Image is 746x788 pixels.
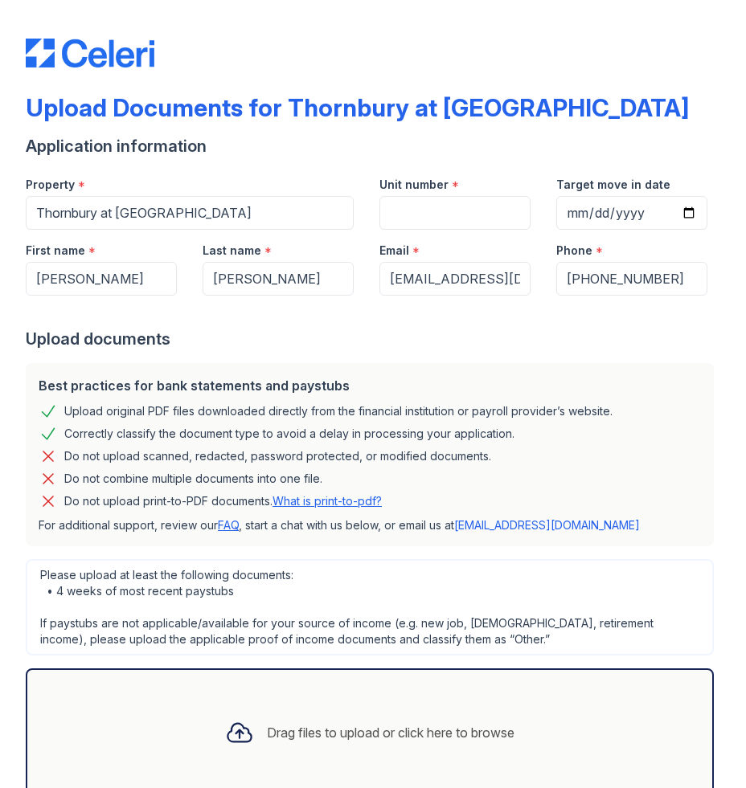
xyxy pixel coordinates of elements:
[64,447,491,466] div: Do not upload scanned, redacted, password protected, or modified documents.
[556,243,592,259] label: Phone
[26,93,689,122] div: Upload Documents for Thornbury at [GEOGRAPHIC_DATA]
[26,135,720,157] div: Application information
[26,559,714,655] div: Please upload at least the following documents: • 4 weeks of most recent paystubs If paystubs are...
[26,243,85,259] label: First name
[203,243,261,259] label: Last name
[556,177,670,193] label: Target move in date
[64,424,514,443] div: Correctly classify the document type to avoid a delay in processing your application.
[267,723,514,742] div: Drag files to upload or click here to browse
[218,518,239,532] a: FAQ
[379,243,409,259] label: Email
[39,376,701,395] div: Best practices for bank statements and paystubs
[26,39,154,67] img: CE_Logo_Blue-a8612792a0a2168367f1c8372b55b34899dd931a85d93a1a3d3e32e68fde9ad4.png
[26,328,720,350] div: Upload documents
[64,469,322,488] div: Do not combine multiple documents into one file.
[64,402,613,421] div: Upload original PDF files downloaded directly from the financial institution or payroll provider’...
[273,494,382,508] a: What is print-to-pdf?
[64,493,382,509] p: Do not upload print-to-PDF documents.
[454,518,640,532] a: [EMAIL_ADDRESS][DOMAIN_NAME]
[379,177,449,193] label: Unit number
[26,177,75,193] label: Property
[39,517,701,533] p: For additional support, review our , start a chat with us below, or email us at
